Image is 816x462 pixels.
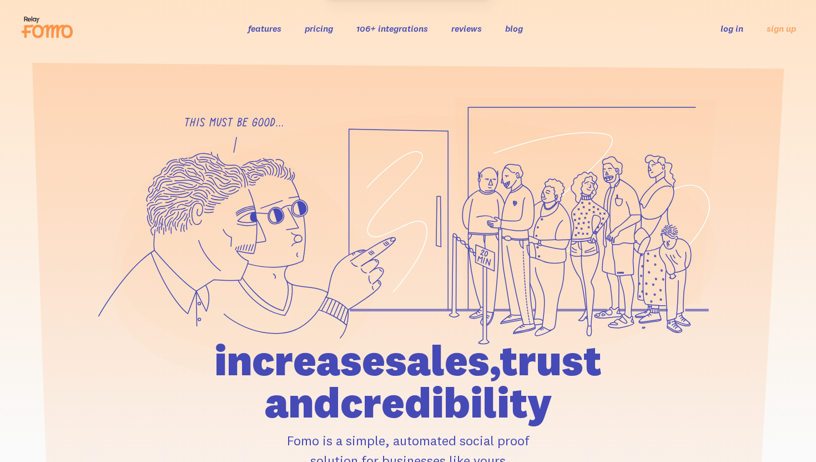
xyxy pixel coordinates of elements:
a: blog [505,23,523,34]
a: log in [721,23,743,34]
a: features [248,23,281,34]
a: reviews [451,23,482,34]
h1: increase sales, trust and credibility [151,339,665,424]
a: sign up [767,23,796,34]
a: pricing [305,23,333,34]
a: 106+ integrations [356,23,428,34]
